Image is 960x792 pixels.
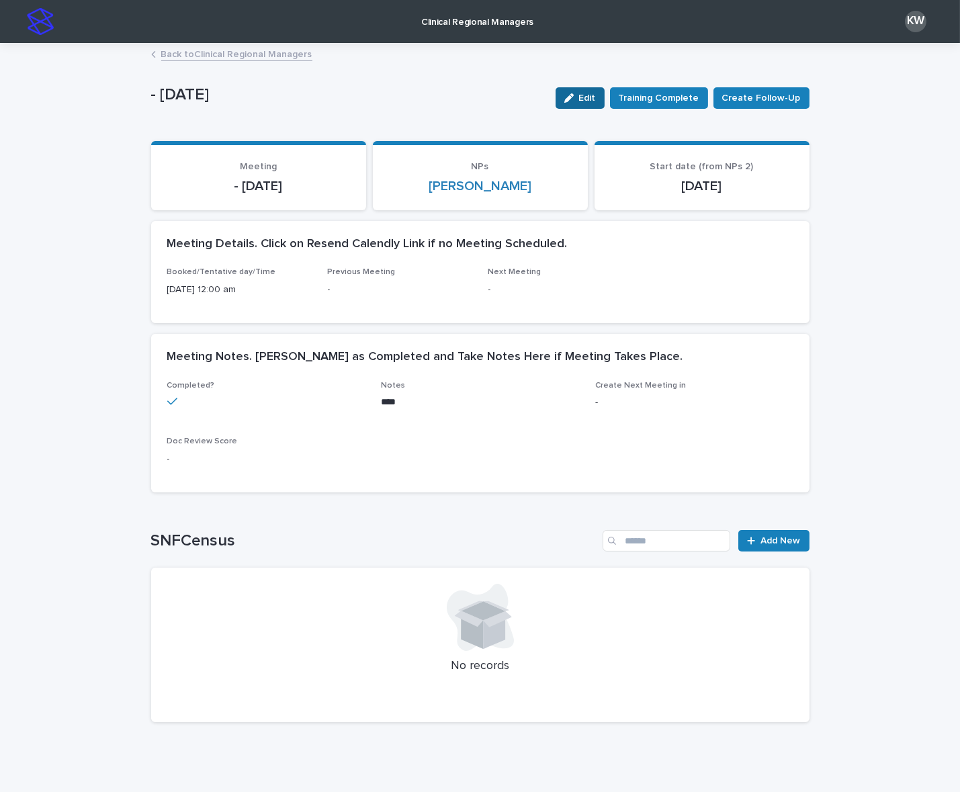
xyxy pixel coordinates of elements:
[722,91,801,105] span: Create Follow-Up
[167,382,215,390] span: Completed?
[595,396,793,410] p: -
[556,87,605,109] button: Edit
[240,162,277,171] span: Meeting
[619,91,699,105] span: Training Complete
[603,530,730,552] input: Search
[151,531,598,551] h1: SNFCensus
[27,8,54,35] img: stacker-logo-s-only.png
[472,162,489,171] span: NPs
[328,268,396,276] span: Previous Meeting
[167,178,350,194] p: - [DATE]
[161,46,312,61] a: Back toClinical Regional Managers
[579,93,596,103] span: Edit
[429,178,531,194] a: [PERSON_NAME]
[167,437,238,445] span: Doc Review Score
[761,536,801,545] span: Add New
[905,11,926,32] div: KW
[167,659,793,674] p: No records
[167,237,568,252] h2: Meeting Details. Click on Resend Calendly Link if no Meeting Scheduled.
[650,162,754,171] span: Start date (from NPs 2)
[595,382,686,390] span: Create Next Meeting in
[713,87,810,109] button: Create Follow-Up
[328,283,472,297] p: -
[167,283,312,297] p: [DATE] 12:00 am
[381,382,405,390] span: Notes
[167,268,276,276] span: Booked/Tentative day/Time
[488,283,633,297] p: -
[610,87,708,109] button: Training Complete
[167,452,365,466] p: -
[611,178,793,194] p: [DATE]
[151,85,545,105] p: - [DATE]
[738,530,809,552] a: Add New
[488,268,541,276] span: Next Meeting
[167,350,683,365] h2: Meeting Notes. [PERSON_NAME] as Completed and Take Notes Here if Meeting Takes Place.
